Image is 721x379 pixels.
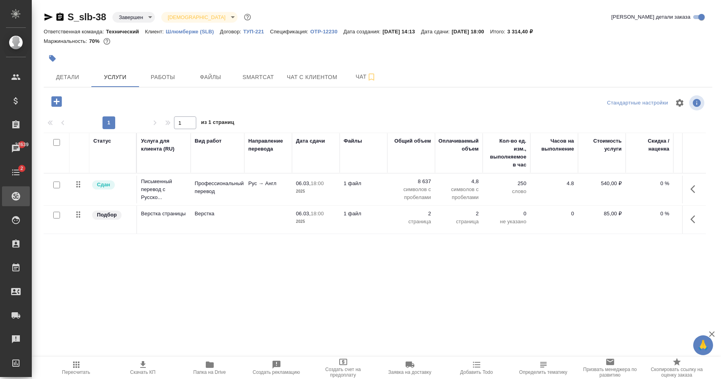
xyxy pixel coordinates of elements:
p: 2 [391,210,431,218]
a: ТУП-221 [243,28,270,35]
p: Дата сдачи: [421,29,452,35]
p: Клиент: [145,29,166,35]
button: Призвать менеджера по развитию [577,357,644,379]
button: Показать кнопки [686,210,705,229]
p: символов с пробелами [391,186,431,201]
p: 2 592,00 ₽ [677,180,717,188]
p: 2025 [296,218,336,226]
p: Подбор [97,211,117,219]
p: Рус → Англ [248,180,288,188]
button: Пересчитать [43,357,110,379]
p: [DATE] 14:13 [383,29,421,35]
span: Smartcat [239,72,277,82]
button: Показать кнопки [686,180,705,199]
div: Завершен [161,12,237,23]
div: Файлы [344,137,362,145]
span: Работы [144,72,182,82]
td: 4.8 [530,176,578,203]
a: 22639 [2,139,30,159]
p: Верстка страницы [141,210,187,218]
div: Завершен [112,12,155,23]
button: Создать рекламацию [243,357,310,379]
span: Скачать КП [130,369,156,375]
p: 18:00 [311,211,324,217]
div: Часов на выполнение [534,137,574,153]
p: 170,00 ₽ [677,210,717,218]
div: Кол-во ед. изм., выполняемое в час [487,137,526,169]
p: символов с пробелами [439,186,479,201]
button: Скопировать ссылку на оценку заказа [644,357,710,379]
span: Детали [48,72,87,82]
p: 4,8 [439,178,479,186]
p: [DATE] 18:00 [452,29,490,35]
p: Ответственная команда: [44,29,106,35]
div: Услуга для клиента (RU) [141,137,187,153]
div: Сумма без скидки / наценки [677,137,717,161]
p: Шлюмберже (SLB) [166,29,220,35]
div: Стоимость услуги [582,137,622,153]
span: Призвать менеджера по развитию [582,367,639,378]
span: Чат с клиентом [287,72,337,82]
p: 3 314,40 ₽ [507,29,539,35]
p: Дата создания: [344,29,383,35]
div: Направление перевода [248,137,288,153]
p: Договор: [220,29,244,35]
button: Папка на Drive [176,357,243,379]
p: 85,00 ₽ [582,210,622,218]
span: Создать рекламацию [253,369,300,375]
p: 1 файл [344,210,383,218]
span: Настроить таблицу [670,93,689,112]
p: ТУП-221 [243,29,270,35]
span: Посмотреть информацию [689,95,706,110]
td: 0 [530,206,578,234]
button: Добавить услугу [46,93,68,110]
button: Завершен [116,14,145,21]
a: 2 [2,162,30,182]
span: из 1 страниц [201,118,234,129]
span: Определить тематику [519,369,567,375]
button: Скопировать ссылку [55,12,65,22]
p: Технический [106,29,145,35]
p: Итого: [490,29,507,35]
button: Доп статусы указывают на важность/срочность заказа [242,12,253,22]
p: 540,00 ₽ [582,180,622,188]
div: Оплачиваемый объем [439,137,479,153]
p: не указано [487,218,526,226]
p: 06.03, [296,211,311,217]
p: 0 % [630,180,669,188]
span: 2 [15,164,28,172]
a: Шлюмберже (SLB) [166,28,220,35]
span: Чат [347,72,385,82]
span: 22639 [10,141,33,149]
span: [PERSON_NAME] детали заказа [611,13,690,21]
p: 250 [487,180,526,188]
a: OTP-12230 [310,28,343,35]
div: Дата сдачи [296,137,325,145]
p: OTP-12230 [310,29,343,35]
button: Добавить тэг [44,50,61,67]
button: Добавить Todo [443,357,510,379]
span: Создать счет на предоплату [315,367,372,378]
button: Создать счет на предоплату [310,357,377,379]
p: Верстка [195,210,240,218]
button: [DEMOGRAPHIC_DATA] [165,14,228,21]
span: Заявка на доставку [388,369,431,375]
span: Услуги [96,72,134,82]
button: Скопировать ссылку для ЯМессенджера [44,12,53,22]
span: Файлы [191,72,230,82]
button: 🙏 [693,335,713,355]
p: Письменный перевод с Русско... [141,178,187,201]
div: Вид работ [195,137,222,145]
p: страница [439,218,479,226]
p: 18:00 [311,180,324,186]
svg: Подписаться [367,72,376,82]
button: Определить тематику [510,357,577,379]
button: Скачать КП [110,357,176,379]
p: Спецификация: [270,29,310,35]
span: 🙏 [696,337,710,354]
span: Пересчитать [62,369,90,375]
p: слово [487,188,526,195]
span: Скопировать ссылку на оценку заказа [648,367,706,378]
button: Заявка на доставку [377,357,443,379]
span: Папка на Drive [193,369,226,375]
